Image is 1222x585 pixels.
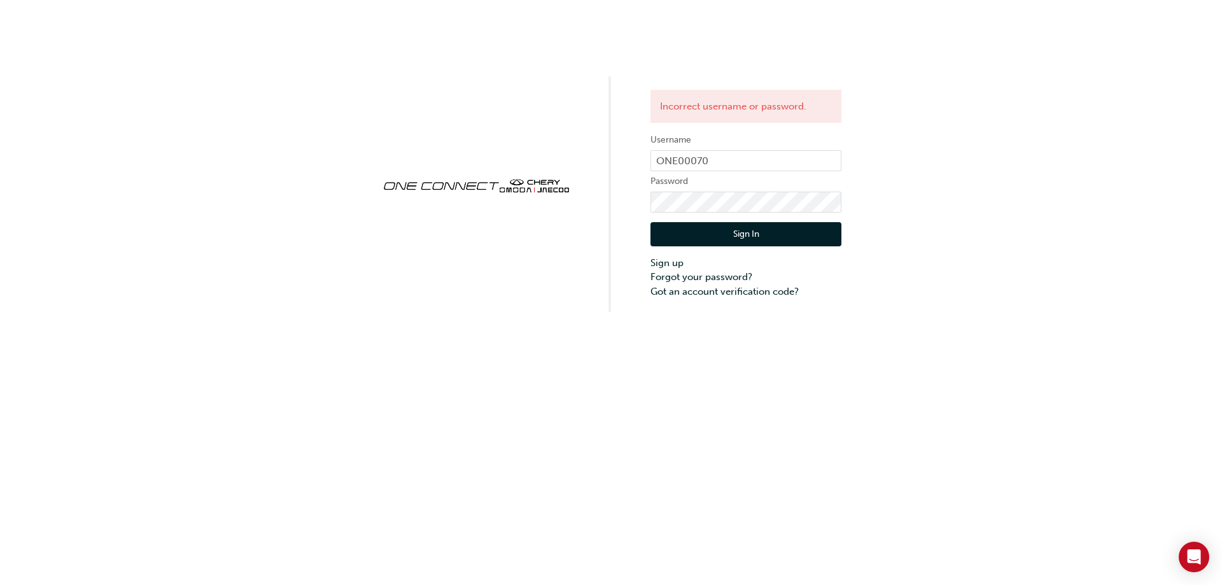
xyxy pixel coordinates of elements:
[650,132,841,148] label: Username
[650,174,841,189] label: Password
[650,270,841,285] a: Forgot your password?
[381,168,572,201] img: oneconnect
[650,256,841,271] a: Sign up
[650,222,841,246] button: Sign In
[650,90,841,123] div: Incorrect username or password.
[650,150,841,172] input: Username
[650,285,841,299] a: Got an account verification code?
[1179,542,1209,572] div: Open Intercom Messenger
